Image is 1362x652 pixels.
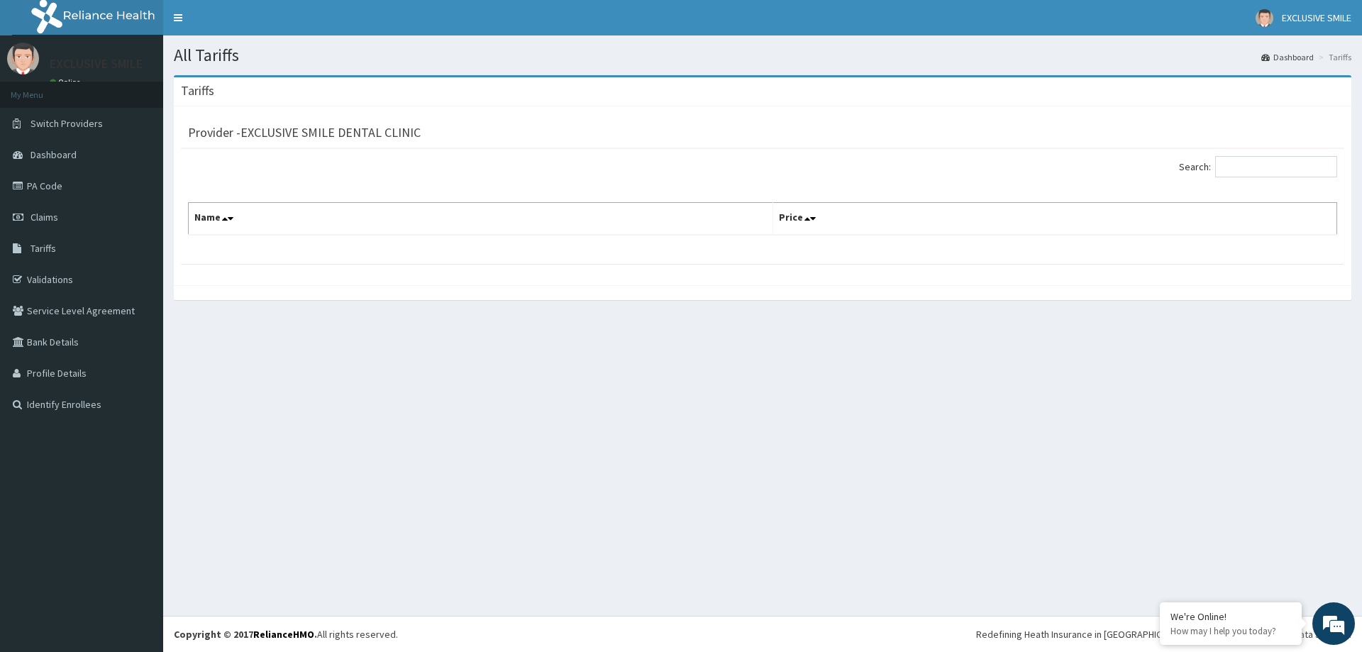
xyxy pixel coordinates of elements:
strong: Copyright © 2017 . [174,628,317,641]
div: Keywords by Traffic [157,84,239,93]
a: Online [50,77,84,87]
img: logo_orange.svg [23,23,34,34]
div: Domain Overview [54,84,127,93]
span: EXCLUSIVE SMILE [1282,11,1351,24]
div: Domain: [DOMAIN_NAME] [37,37,156,48]
div: v 4.0.25 [40,23,70,34]
span: We're online! [82,179,196,322]
label: Search: [1179,156,1337,177]
th: Price [773,203,1337,236]
a: Dashboard [1261,51,1314,63]
footer: All rights reserved. [163,616,1362,652]
a: RelianceHMO [253,628,314,641]
div: Chat with us now [74,79,238,98]
img: User Image [1256,9,1273,27]
div: Minimize live chat window [233,7,267,41]
input: Search: [1215,156,1337,177]
img: website_grey.svg [23,37,34,48]
p: How may I help you today? [1170,625,1291,637]
div: We're Online! [1170,610,1291,623]
div: Redefining Heath Insurance in [GEOGRAPHIC_DATA] using Telemedicine and Data Science! [976,627,1351,641]
img: tab_keywords_by_traffic_grey.svg [141,82,153,94]
h3: Provider - EXCLUSIVE SMILE DENTAL CLINIC [188,126,421,139]
textarea: Type your message and hit 'Enter' [7,387,270,437]
h3: Tariffs [181,84,214,97]
span: Dashboard [31,148,77,161]
span: Claims [31,211,58,223]
img: d_794563401_company_1708531726252_794563401 [26,71,57,106]
h1: All Tariffs [174,46,1351,65]
th: Name [189,203,773,236]
img: User Image [7,43,39,74]
p: EXCLUSIVE SMILE [50,57,143,70]
li: Tariffs [1315,51,1351,63]
img: tab_domain_overview_orange.svg [38,82,50,94]
span: Tariffs [31,242,56,255]
span: Switch Providers [31,117,103,130]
